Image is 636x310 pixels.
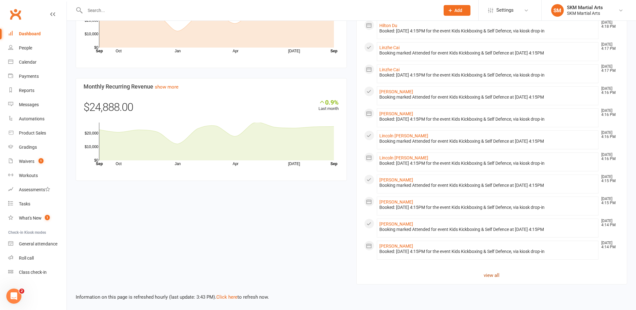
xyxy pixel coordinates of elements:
a: Gradings [8,140,67,154]
time: [DATE] 4:17 PM [598,43,619,51]
button: Add [444,5,470,16]
a: [PERSON_NAME] [380,177,413,182]
span: Add [455,8,463,13]
span: 1 [38,158,44,164]
a: Roll call [8,251,67,265]
div: What's New [19,215,42,221]
div: Automations [19,116,44,121]
div: Product Sales [19,130,46,135]
a: Workouts [8,169,67,183]
a: Waivers 1 [8,154,67,169]
div: Booked: [DATE] 4:15PM for the event Kids Kickboxing & Self Defence, via kiosk drop-in [380,205,596,210]
a: Tasks [8,197,67,211]
time: [DATE] 4:16 PM [598,87,619,95]
time: [DATE] 4:16 PM [598,153,619,161]
a: view all [364,272,620,279]
a: Linzhe Cai [380,67,400,72]
a: Calendar [8,55,67,69]
a: [PERSON_NAME] [380,221,413,227]
a: Lincoln [PERSON_NAME] [380,155,429,160]
div: $24,888.00 [84,99,339,119]
div: Booking marked Attended for event Kids Kickboxing & Self Defence at [DATE] 4:15PM [380,227,596,232]
div: Dashboard [19,31,41,36]
time: [DATE] 4:14 PM [598,241,619,249]
div: Last month [319,99,339,112]
div: SKM Martial Arts [567,5,603,10]
a: People [8,41,67,55]
div: Booking marked Attended for event Kids Kickboxing & Self Defence at [DATE] 4:15PM [380,50,596,56]
a: Clubworx [8,6,23,22]
a: Messages [8,98,67,112]
div: Booked: [DATE] 4:15PM for the event Kids Kickboxing & Self Defence, via kiosk drop-in [380,117,596,122]
a: [PERSON_NAME] [380,244,413,249]
time: [DATE] 4:15 PM [598,197,619,205]
div: Calendar [19,60,37,65]
a: [PERSON_NAME] [380,199,413,204]
div: 0.9% [319,99,339,106]
div: People [19,45,32,50]
div: Tasks [19,201,30,206]
a: Class kiosk mode [8,265,67,279]
div: Information on this page is refreshed hourly (last update: 3:43 PM). to refresh now. [67,284,636,301]
a: Lincoln [PERSON_NAME] [380,133,429,138]
div: Booked: [DATE] 4:15PM for the event Kids Kickboxing & Self Defence, via kiosk drop-in [380,28,596,34]
a: [PERSON_NAME] [380,111,413,116]
div: Booking marked Attended for event Kids Kickboxing & Self Defence at [DATE] 4:15PM [380,139,596,144]
a: Click here [216,294,237,300]
a: Automations [8,112,67,126]
h3: Monthly Recurring Revenue [84,83,339,90]
div: Gradings [19,145,37,150]
a: Assessments [8,183,67,197]
time: [DATE] 4:18 PM [598,20,619,29]
div: Roll call [19,255,34,261]
span: 1 [45,215,50,220]
a: Product Sales [8,126,67,140]
div: Assessments [19,187,50,192]
a: What's New1 [8,211,67,225]
div: General attendance [19,241,57,246]
div: Booked: [DATE] 4:15PM for the event Kids Kickboxing & Self Defence, via kiosk drop-in [380,72,596,78]
div: Payments [19,74,39,79]
a: General attendance kiosk mode [8,237,67,251]
span: Settings [496,3,514,17]
a: Payments [8,69,67,83]
a: Reports [8,83,67,98]
time: [DATE] 4:16 PM [598,109,619,117]
input: Search... [83,6,436,15]
div: Reports [19,88,34,93]
span: 2 [19,289,24,294]
a: show more [155,84,178,90]
time: [DATE] 4:16 PM [598,131,619,139]
div: Waivers [19,159,34,164]
div: Booked: [DATE] 4:15PM for the event Kids Kickboxing & Self Defence, via kiosk drop-in [380,161,596,166]
a: [PERSON_NAME] [380,89,413,94]
div: Booking marked Attended for event Kids Kickboxing & Self Defence at [DATE] 4:15PM [380,95,596,100]
time: [DATE] 4:15 PM [598,175,619,183]
a: Hilton Du [380,23,398,28]
div: Booked: [DATE] 4:15PM for the event Kids Kickboxing & Self Defence, via kiosk drop-in [380,249,596,254]
div: Workouts [19,173,38,178]
div: Class check-in [19,270,47,275]
div: SKM Martial Arts [567,10,603,16]
div: SM [551,4,564,17]
a: Dashboard [8,27,67,41]
div: Booking marked Attended for event Kids Kickboxing & Self Defence at [DATE] 4:15PM [380,183,596,188]
time: [DATE] 4:17 PM [598,65,619,73]
iframe: Intercom live chat [6,289,21,304]
a: Linzhe Cai [380,45,400,50]
div: Messages [19,102,39,107]
time: [DATE] 4:14 PM [598,219,619,227]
